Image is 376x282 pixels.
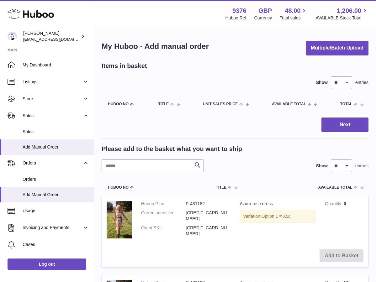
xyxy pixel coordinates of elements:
[23,176,89,182] span: Orders
[23,242,89,248] span: Cases
[306,41,368,55] button: Multiple/Batch Upload
[23,96,82,102] span: Stock
[23,192,89,198] span: Add Manual Order
[23,208,89,214] span: Usage
[262,214,290,219] span: Option 1 = XS;
[8,32,17,41] img: info@azura-rose.com
[315,7,368,21] a: 1,206.00 AVAILABLE Stock Total
[186,225,230,237] dd: [CREDIT_CARD_NUMBER]
[23,37,92,42] span: [EMAIL_ADDRESS][DOMAIN_NAME]
[340,102,352,106] span: Total
[158,102,169,106] span: Title
[325,201,344,208] strong: Quantity
[320,196,368,245] td: 0
[316,163,328,169] label: Show
[355,80,368,86] span: entries
[321,118,368,132] button: Next
[318,185,352,190] span: AVAILABLE Total
[23,144,89,150] span: Add Manual Order
[186,210,230,222] dd: [CREDIT_CARD_NUMBER]
[272,102,306,106] span: AVAILABLE Total
[186,201,230,207] dd: P-431182
[203,102,238,106] span: Unit Sales Price
[107,201,132,238] img: Azura rose dress
[225,15,246,21] div: Huboo Ref
[240,210,316,223] div: Variation:
[23,225,82,231] span: Invoicing and Payments
[285,7,300,15] span: 48.00
[280,7,308,21] a: 48.00 Total sales
[8,258,86,270] a: Log out
[23,113,82,119] span: Sales
[108,102,129,106] span: Huboo no
[102,145,242,153] h2: Please add to the basket what you want to ship
[141,225,186,237] dt: Client SKU
[258,7,272,15] strong: GBP
[108,185,129,190] span: Huboo no
[23,79,82,85] span: Listings
[254,15,272,21] div: Currency
[23,129,89,135] span: Sales
[216,185,226,190] span: Title
[232,7,246,15] strong: 9376
[23,160,82,166] span: Orders
[337,7,361,15] span: 1,206.00
[235,196,320,245] td: Azura rose dress
[315,15,368,21] span: AVAILABLE Stock Total
[141,201,186,207] dt: Huboo P no
[355,163,368,169] span: entries
[23,30,80,42] div: [PERSON_NAME]
[316,80,328,86] label: Show
[23,62,89,68] span: My Dashboard
[102,62,147,70] h2: Items in basket
[102,41,209,51] h1: My Huboo - Add manual order
[280,15,308,21] span: Total sales
[141,210,186,222] dt: Current identifier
